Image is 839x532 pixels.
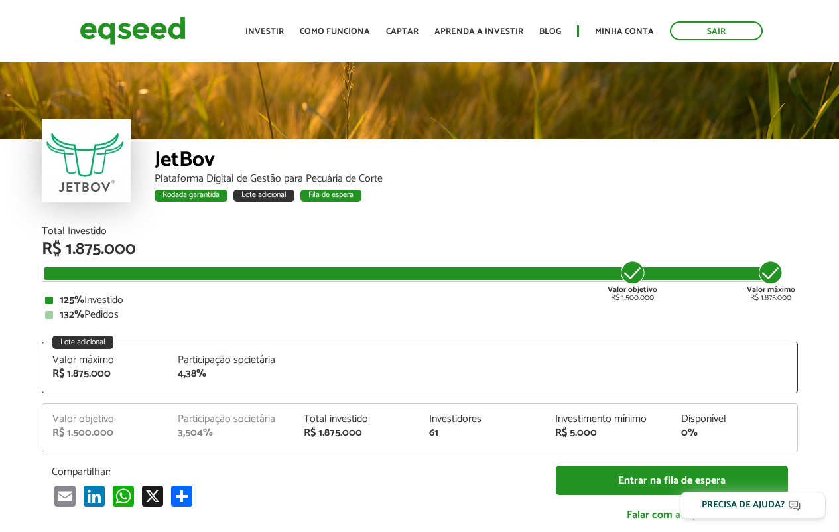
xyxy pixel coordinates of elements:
[555,428,661,438] div: R$ 5.000
[386,27,419,36] a: Captar
[539,27,561,36] a: Blog
[155,190,227,202] div: Rodada garantida
[595,27,654,36] a: Minha conta
[178,428,284,438] div: 3,504%
[52,369,159,379] div: R$ 1.875.000
[52,355,159,366] div: Valor máximo
[556,501,788,529] a: Falar com a EqSeed
[52,336,113,349] div: Lote adicional
[304,414,410,425] div: Total investido
[429,414,535,425] div: Investidores
[233,190,294,202] div: Lote adicional
[681,414,787,425] div: Disponível
[110,485,137,507] a: WhatsApp
[168,485,195,507] a: Compartilhar
[747,283,795,296] strong: Valor máximo
[81,485,107,507] a: LinkedIn
[42,226,798,237] div: Total Investido
[555,414,661,425] div: Investimento mínimo
[747,259,795,302] div: R$ 1.875.000
[608,259,657,302] div: R$ 1.500.000
[178,414,284,425] div: Participação societária
[52,485,78,507] a: Email
[434,27,523,36] a: Aprenda a investir
[245,27,284,36] a: Investir
[45,310,795,320] div: Pedidos
[304,428,410,438] div: R$ 1.875.000
[52,414,159,425] div: Valor objetivo
[300,190,361,202] div: Fila de espera
[300,27,370,36] a: Como funciona
[52,466,536,478] p: Compartilhar:
[178,355,284,366] div: Participação societária
[155,149,798,174] div: JetBov
[178,369,284,379] div: 4,38%
[155,174,798,184] div: Plataforma Digital de Gestão para Pecuária de Corte
[52,428,159,438] div: R$ 1.500.000
[429,428,535,438] div: 61
[681,428,787,438] div: 0%
[608,283,657,296] strong: Valor objetivo
[556,466,788,496] a: Entrar na fila de espera
[80,13,186,48] img: EqSeed
[60,291,84,309] strong: 125%
[42,241,798,258] div: R$ 1.875.000
[60,306,84,324] strong: 132%
[139,485,166,507] a: X
[670,21,763,40] a: Sair
[45,295,795,306] div: Investido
